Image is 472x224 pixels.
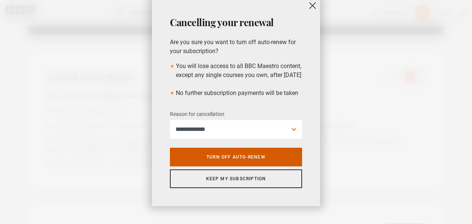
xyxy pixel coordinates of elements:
h2: Cancelling your renewal [170,16,302,29]
a: Keep my subscription [170,169,302,188]
p: Are you sure you want to turn off auto-renew for your subscription? [170,38,302,56]
label: Reason for cancellation [170,110,224,119]
a: Turn off auto-renew [170,148,302,166]
li: No further subscription payments will be taken [170,89,302,98]
li: You will lose access to all BBC Maestro content, except any single courses you own, after [DATE] [170,62,302,80]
